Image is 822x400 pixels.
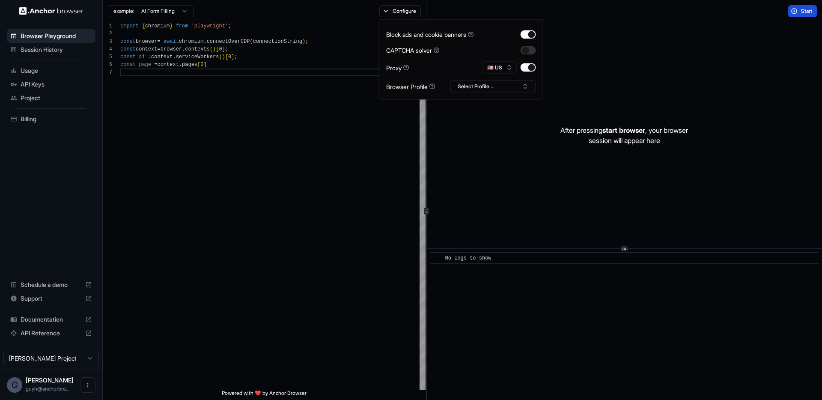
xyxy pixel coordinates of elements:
span: API Keys [21,80,92,89]
div: Support [7,292,95,305]
button: Select Profile... [450,81,536,93]
span: ; [235,54,238,60]
span: const [120,39,136,45]
span: API Reference [21,329,82,337]
span: [ [216,46,219,52]
span: connectOverCDP [207,39,250,45]
span: context [157,62,179,68]
div: 5 [103,53,112,61]
span: Start [801,8,813,15]
span: browser [136,39,157,45]
div: 7 [103,69,112,76]
span: Usage [21,66,92,75]
button: Start [788,5,817,17]
div: CAPTCHA solver [386,46,440,55]
div: 2 [103,30,112,38]
span: ) [302,39,305,45]
span: connectionString [253,39,302,45]
span: ( [219,54,222,60]
span: = [154,62,157,68]
div: Schedule a demo [7,278,95,292]
div: G [7,377,22,393]
div: 4 [103,45,112,53]
span: = [157,46,160,52]
div: API Keys [7,78,95,91]
div: Documentation [7,313,95,326]
span: ​ [435,254,439,263]
span: Billing [21,115,92,123]
span: await [164,39,179,45]
span: ( [250,39,253,45]
button: Configure [379,5,421,17]
div: Block ads and cookie banners [386,30,474,39]
div: 1 [103,22,112,30]
span: Schedule a demo [21,281,82,289]
span: Project [21,94,92,102]
span: pages [182,62,197,68]
span: Browser Playground [21,32,92,40]
span: chromium [179,39,204,45]
div: Browser Playground [7,29,95,43]
span: . [203,39,206,45]
div: 3 [103,38,112,45]
span: contexts [185,46,210,52]
span: browser [161,46,182,52]
span: guyh@anchorbrowser.io [26,385,70,392]
span: 0 [219,46,222,52]
span: start browser [602,126,645,134]
div: Billing [7,112,95,126]
span: page [139,62,151,68]
span: ; [225,46,228,52]
div: Browser Profile [386,82,435,91]
span: const [120,62,136,68]
span: ) [222,54,225,60]
button: Open menu [80,377,95,393]
div: Project [7,91,95,105]
span: No logs to show [445,255,491,261]
div: API Reference [7,326,95,340]
span: 0 [228,54,231,60]
div: Session History [7,43,95,57]
span: context [151,54,173,60]
span: = [157,39,160,45]
button: 🇺🇸 US [483,62,517,74]
span: ) [213,46,216,52]
span: Support [21,294,82,303]
span: const [120,46,136,52]
span: Session History [21,45,92,54]
span: = [148,54,151,60]
span: example: [113,8,134,15]
span: serviceWorkers [176,54,219,60]
span: [ [225,54,228,60]
span: [ [197,62,200,68]
span: ai [139,54,145,60]
span: ] [231,54,234,60]
span: ; [228,23,231,29]
p: After pressing , your browser session will appear here [560,125,688,146]
div: Proxy [386,63,409,72]
div: Usage [7,64,95,78]
span: from [176,23,188,29]
span: 0 [200,62,203,68]
span: ] [222,46,225,52]
span: . [179,62,182,68]
span: context [136,46,157,52]
span: chromium [145,23,170,29]
span: ] [203,62,206,68]
div: 6 [103,61,112,69]
span: import [120,23,139,29]
span: { [142,23,145,29]
span: Powered with ❤️ by Anchor Browser [222,390,307,400]
span: ; [305,39,308,45]
span: 'playwright' [191,23,228,29]
span: } [170,23,173,29]
span: Documentation [21,315,82,324]
span: . [173,54,176,60]
img: Anchor Logo [19,7,83,15]
span: . [182,46,185,52]
span: Guy Hayou [26,376,74,384]
span: const [120,54,136,60]
span: ( [210,46,213,52]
